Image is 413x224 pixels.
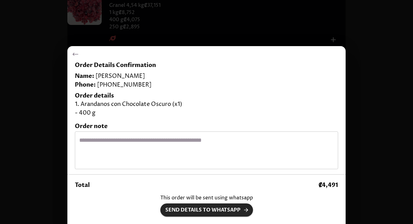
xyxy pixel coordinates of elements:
b: Total [75,181,90,189]
b: ₡ 4,491 [318,181,338,189]
strong: Order details [75,92,114,100]
p: 1. Arandanos con Chocolate Oscuro (x1) - 400 g [75,100,338,117]
strong: Name : [75,72,94,80]
strong: Order note [75,122,108,130]
button: Order Cart [160,203,253,217]
strong: Phone : [75,81,96,89]
p: This order will be sent using whatsapp [160,194,253,202]
span: Send details to whatsapp [165,206,248,214]
p: [PHONE_NUMBER] [75,81,338,89]
strong: Order Details Confirmation [75,61,156,69]
p: [PERSON_NAME] [75,72,338,80]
